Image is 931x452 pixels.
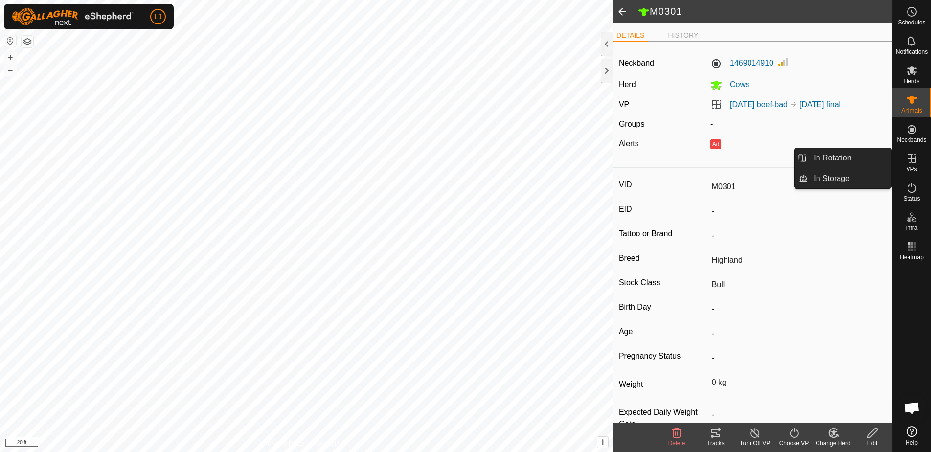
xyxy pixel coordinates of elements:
[597,437,608,448] button: i
[710,57,773,69] label: 1469014910
[710,139,721,149] button: Ad
[619,374,708,395] label: Weight
[619,203,708,216] label: EID
[12,8,134,25] img: Gallagher Logo
[897,137,926,143] span: Neckbands
[619,301,708,314] label: Birth Day
[774,439,814,448] div: Choose VP
[906,440,918,446] span: Help
[735,439,774,448] div: Turn Off VP
[853,439,892,448] div: Edit
[814,173,850,184] span: In Storage
[722,80,749,89] span: Cows
[898,20,925,25] span: Schedules
[619,100,629,109] label: VP
[4,35,16,47] button: Reset Map
[619,179,708,191] label: VID
[619,407,708,430] label: Expected Daily Weight Gain
[808,148,891,168] a: In Rotation
[777,56,789,68] img: Signal strength
[795,169,891,188] li: In Storage
[901,108,922,113] span: Animals
[896,49,928,55] span: Notifications
[613,30,648,42] li: DETAILS
[619,252,708,265] label: Breed
[808,169,891,188] a: In Storage
[799,100,840,109] a: [DATE] final
[316,439,345,448] a: Contact Us
[906,225,917,231] span: Infra
[795,148,891,168] li: In Rotation
[619,350,708,362] label: Pregnancy Status
[668,440,685,447] span: Delete
[790,100,797,108] img: to
[730,100,788,109] a: [DATE] beef-bad
[814,152,851,164] span: In Rotation
[814,439,853,448] div: Change Herd
[619,325,708,338] label: Age
[897,393,927,423] div: Open chat
[619,80,636,89] label: Herd
[22,36,33,47] button: Map Layers
[4,51,16,63] button: +
[696,439,735,448] div: Tracks
[268,439,304,448] a: Privacy Policy
[903,196,920,202] span: Status
[664,30,702,41] li: HISTORY
[900,254,924,260] span: Heatmap
[904,78,919,84] span: Herds
[4,64,16,76] button: –
[619,276,708,289] label: Stock Class
[155,12,162,22] span: LJ
[706,118,889,130] div: -
[619,227,708,240] label: Tattoo or Brand
[619,120,644,128] label: Groups
[638,5,892,18] h2: M0301
[906,166,917,172] span: VPs
[602,438,604,446] span: i
[619,57,654,69] label: Neckband
[892,422,931,450] a: Help
[619,139,639,148] label: Alerts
